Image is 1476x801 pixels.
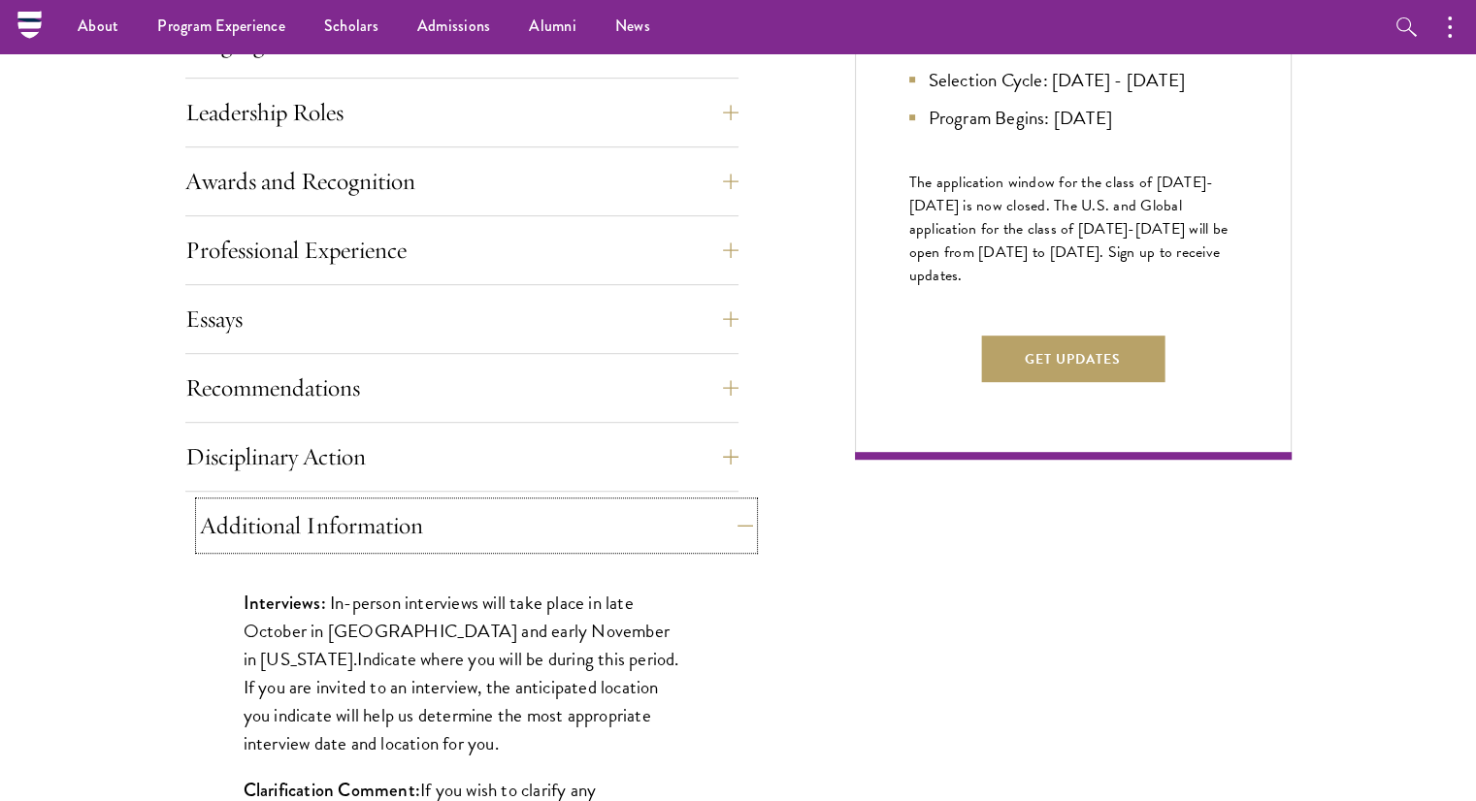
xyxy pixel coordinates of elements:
button: Recommendations [185,365,738,411]
button: Leadership Roles [185,89,738,136]
p: Indicate where you will be during this period. If you are invited to an interview, the anticipate... [244,589,680,757]
button: Additional Information [200,502,753,549]
span: In-person interviews will take place in late October in [GEOGRAPHIC_DATA] and early November in [... [244,589,670,673]
button: Professional Experience [185,227,738,273]
button: Get Updates [981,336,1164,382]
strong: Interviews: [244,590,326,616]
span: . [353,645,357,673]
li: Program Begins: [DATE] [909,104,1237,132]
button: Essays [185,296,738,342]
span: The application window for the class of [DATE]-[DATE] is now closed. The U.S. and Global applicat... [909,171,1229,287]
button: Disciplinary Action [185,433,738,480]
li: Selection Cycle: [DATE] - [DATE] [909,66,1237,94]
button: Awards and Recognition [185,158,738,205]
